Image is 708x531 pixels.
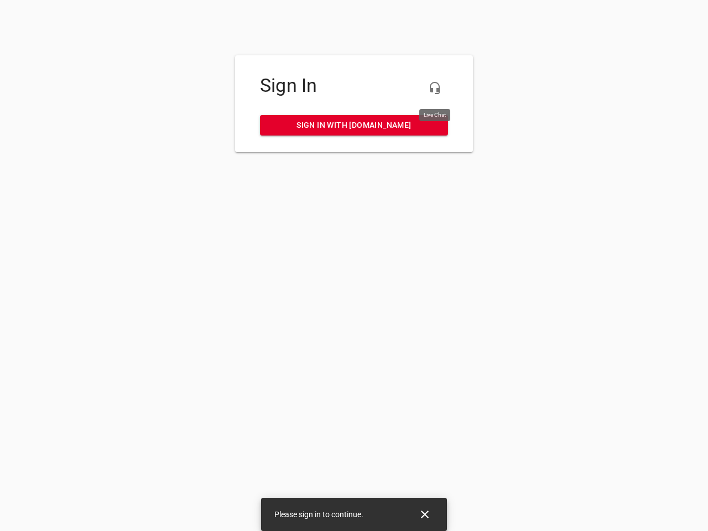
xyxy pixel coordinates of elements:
span: Sign in with [DOMAIN_NAME] [269,118,439,132]
iframe: Chat [466,124,700,523]
h4: Sign In [260,75,448,97]
button: Close [412,501,438,528]
a: Sign in with [DOMAIN_NAME] [260,115,448,136]
span: Please sign in to continue. [274,510,363,519]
